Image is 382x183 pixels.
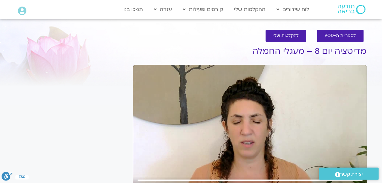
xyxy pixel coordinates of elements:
[273,34,299,38] span: להקלטות שלי
[231,3,269,15] a: ההקלטות שלי
[121,3,146,15] a: תמכו בנו
[319,168,379,180] a: יצירת קשר
[274,3,313,15] a: לוח שידורים
[266,30,306,42] a: להקלטות שלי
[180,3,226,15] a: קורסים ופעילות
[338,5,366,14] img: תודעה בריאה
[317,30,364,42] a: לספריית ה-VOD
[325,34,356,38] span: לספריית ה-VOD
[133,47,367,56] h1: מדיטציה יום 8 – מעגלי החמלה
[151,3,175,15] a: עזרה
[341,170,363,179] span: יצירת קשר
